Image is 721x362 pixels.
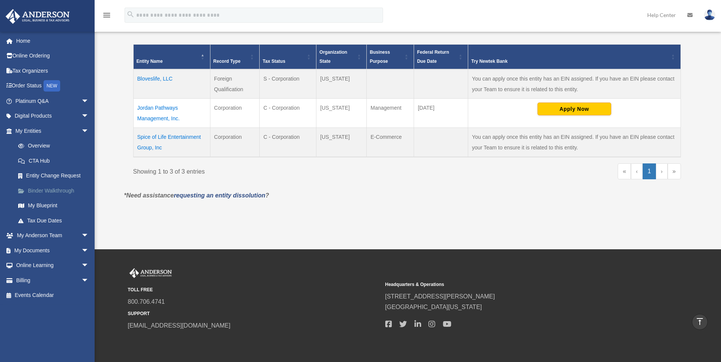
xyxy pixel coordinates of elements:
[5,228,100,243] a: My Anderson Teamarrow_drop_down
[11,153,100,168] a: CTA Hub
[3,9,72,24] img: Anderson Advisors Platinum Portal
[695,317,704,326] i: vertical_align_top
[537,103,611,115] button: Apply Now
[367,45,414,70] th: Business Purpose: Activate to sort
[385,293,495,300] a: [STREET_ADDRESS][PERSON_NAME]
[5,258,100,273] a: Online Learningarrow_drop_down
[316,45,367,70] th: Organization State: Activate to sort
[692,314,708,330] a: vertical_align_top
[133,45,210,70] th: Entity Name: Activate to invert sorting
[618,163,631,179] a: First
[11,213,100,228] a: Tax Due Dates
[414,99,468,128] td: [DATE]
[210,128,259,157] td: Corporation
[133,128,210,157] td: Spice of Life Entertainment Group, Inc
[81,93,97,109] span: arrow_drop_down
[5,63,100,78] a: Tax Organizers
[631,163,643,179] a: Previous
[385,281,637,289] small: Headquarters & Operations
[133,69,210,99] td: Bloveslife, LLC
[128,310,380,318] small: SUPPORT
[5,78,100,94] a: Order StatusNEW
[643,163,656,179] a: 1
[316,99,367,128] td: [US_STATE]
[370,50,390,64] span: Business Purpose
[213,59,241,64] span: Record Type
[81,273,97,288] span: arrow_drop_down
[210,69,259,99] td: Foreign Qualification
[5,243,100,258] a: My Documentsarrow_drop_down
[81,243,97,258] span: arrow_drop_down
[385,304,482,310] a: [GEOGRAPHIC_DATA][US_STATE]
[316,128,367,157] td: [US_STATE]
[367,99,414,128] td: Management
[5,123,100,138] a: My Entitiesarrow_drop_down
[133,99,210,128] td: Jordan Pathways Management, Inc.
[367,128,414,157] td: E-Commerce
[102,13,111,20] a: menu
[260,128,316,157] td: C - Corporation
[414,45,468,70] th: Federal Return Due Date: Activate to sort
[81,109,97,124] span: arrow_drop_down
[210,45,259,70] th: Record Type: Activate to sort
[11,198,100,213] a: My Blueprint
[11,168,100,183] a: Entity Change Request
[260,99,316,128] td: C - Corporation
[468,45,681,70] th: Try Newtek Bank : Activate to sort
[417,50,449,64] span: Federal Return Due Date
[656,163,668,179] a: Next
[210,99,259,128] td: Corporation
[5,109,100,124] a: Digital Productsarrow_drop_down
[81,228,97,244] span: arrow_drop_down
[668,163,681,179] a: Last
[704,9,715,20] img: User Pic
[128,298,165,305] a: 800.706.4741
[5,273,100,288] a: Billingarrow_drop_down
[128,268,173,278] img: Anderson Advisors Platinum Portal
[81,258,97,273] span: arrow_drop_down
[471,57,669,66] div: Try Newtek Bank
[316,69,367,99] td: [US_STATE]
[260,45,316,70] th: Tax Status: Activate to sort
[128,286,380,294] small: TOLL FREE
[263,59,285,64] span: Tax Status
[468,69,681,99] td: You can apply once this entity has an EIN assigned. If you have an EIN please contact your Team t...
[44,80,60,92] div: NEW
[126,10,135,19] i: search
[5,288,100,303] a: Events Calendar
[5,93,100,109] a: Platinum Q&Aarrow_drop_down
[5,48,100,64] a: Online Ordering
[11,183,100,198] a: Binder Walkthrough
[11,138,97,154] a: Overview
[174,192,265,199] a: requesting an entity dissolution
[133,163,402,177] div: Showing 1 to 3 of 3 entries
[81,123,97,139] span: arrow_drop_down
[5,33,100,48] a: Home
[468,128,681,157] td: You can apply once this entity has an EIN assigned. If you have an EIN please contact your Team t...
[128,322,230,329] a: [EMAIL_ADDRESS][DOMAIN_NAME]
[137,59,163,64] span: Entity Name
[102,11,111,20] i: menu
[260,69,316,99] td: S - Corporation
[319,50,347,64] span: Organization State
[124,192,269,199] em: *Need assistance ?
